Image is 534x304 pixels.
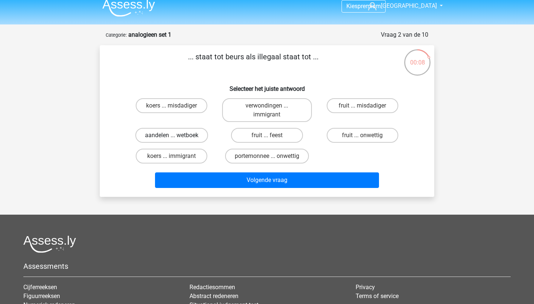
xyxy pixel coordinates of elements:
h6: Selecteer het juiste antwoord [112,79,422,92]
label: fruit ... feest [231,128,303,143]
p: ... staat tot beurs als illegaal staat tot ... [112,51,395,73]
strong: analogieen set 1 [128,31,171,38]
a: Cijferreeksen [23,284,57,291]
a: [GEOGRAPHIC_DATA] [365,1,438,10]
button: Volgende vraag [155,172,379,188]
label: fruit ... onwettig [327,128,398,143]
a: Abstract redeneren [189,293,238,300]
label: portemonnee ... onwettig [225,149,309,163]
a: Redactiesommen [189,284,235,291]
img: Assessly logo [23,235,76,253]
label: verwondingen ... immigrant [222,98,311,122]
small: Categorie: [106,32,127,38]
label: koers ... immigrant [136,149,207,163]
h5: Assessments [23,262,511,271]
span: Kies [346,3,357,10]
a: Privacy [356,284,375,291]
a: Figuurreeksen [23,293,60,300]
span: [GEOGRAPHIC_DATA] [381,2,437,9]
div: Vraag 2 van de 10 [381,30,428,39]
span: premium [357,3,381,10]
a: Kiespremium [342,1,385,11]
label: aandelen ... wetboek [135,128,208,143]
label: fruit ... misdadiger [327,98,398,113]
label: koers ... misdadiger [136,98,207,113]
a: Terms of service [356,293,399,300]
div: 00:08 [403,49,431,67]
